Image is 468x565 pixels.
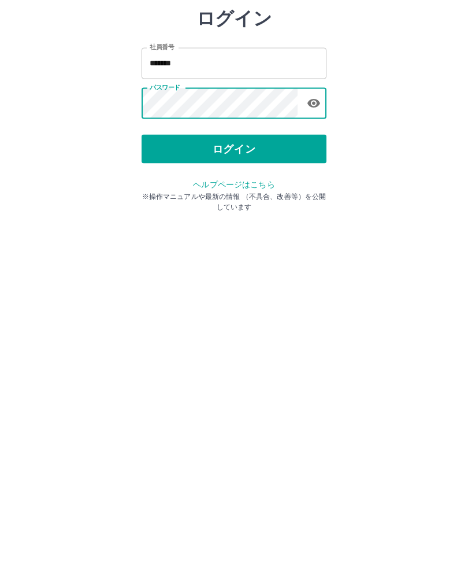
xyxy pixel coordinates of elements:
label: パスワード [150,149,180,157]
a: ヘルプページはこちら [193,245,274,254]
button: ログイン [142,200,326,229]
p: ※操作マニュアルや最新の情報 （不具合、改善等）を公開しています [142,257,326,278]
label: 社員番号 [150,108,174,117]
h2: ログイン [196,73,272,95]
